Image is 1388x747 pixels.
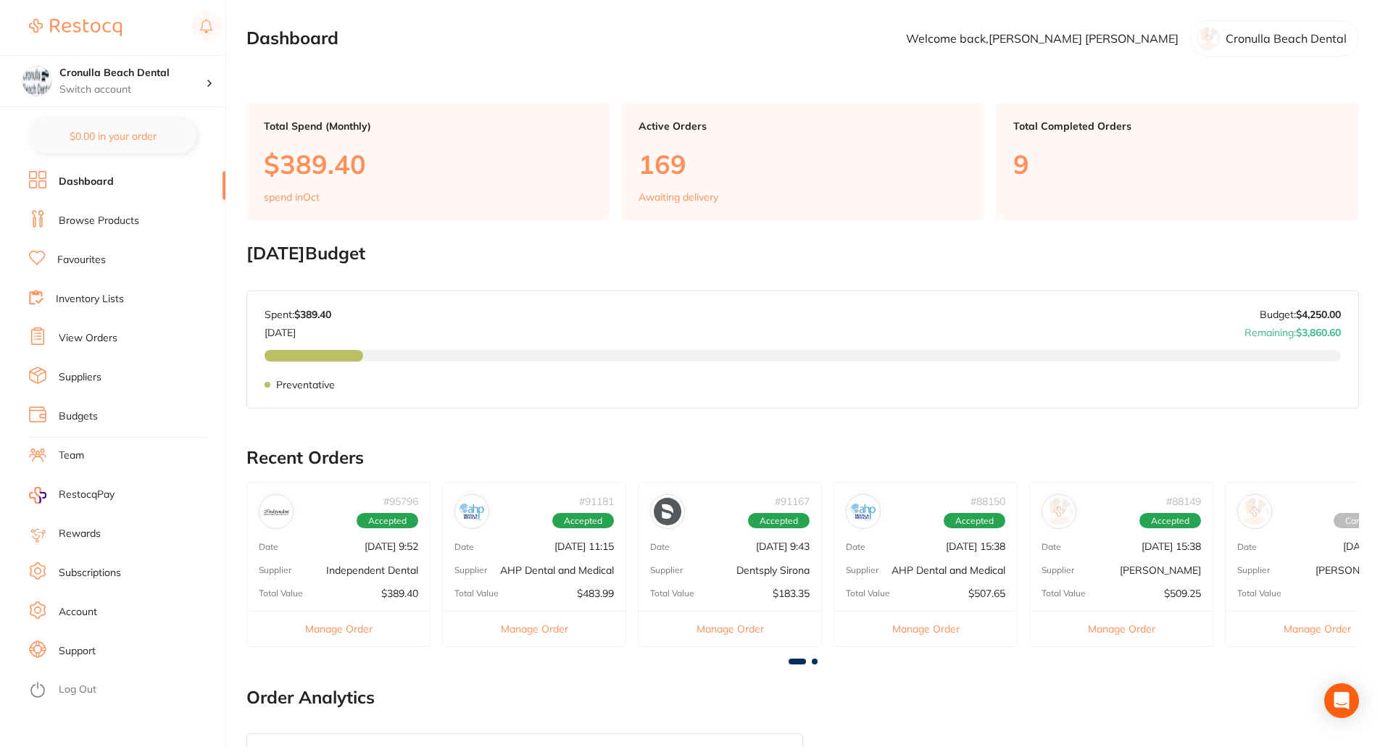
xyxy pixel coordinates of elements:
[1013,120,1342,132] p: Total Completed Orders
[383,496,418,507] p: # 95796
[264,120,592,132] p: Total Spend (Monthly)
[59,175,114,189] a: Dashboard
[29,679,221,702] button: Log Out
[59,409,98,424] a: Budgets
[944,513,1005,529] span: Accepted
[500,564,614,576] p: AHP Dental and Medical
[59,488,115,502] span: RestocqPay
[59,566,121,580] a: Subscriptions
[29,487,115,504] a: RestocqPay
[262,498,290,525] img: Independent Dental
[1042,588,1086,598] p: Total Value
[381,588,418,599] p: $389.40
[29,19,122,36] img: Restocq Logo
[1237,565,1270,575] p: Supplier
[246,688,1359,708] h2: Order Analytics
[22,67,51,96] img: Cronulla Beach Dental
[736,564,810,576] p: Dentsply Sirona
[1142,541,1201,552] p: [DATE] 15:38
[1042,565,1074,575] p: Supplier
[454,588,499,598] p: Total Value
[1139,513,1201,529] span: Accepted
[748,513,810,529] span: Accepted
[265,321,331,338] p: [DATE]
[29,487,46,504] img: RestocqPay
[1324,683,1359,718] div: Open Intercom Messenger
[1296,308,1341,321] strong: $4,250.00
[276,379,335,391] p: Preventative
[846,565,878,575] p: Supplier
[265,309,331,320] p: Spent:
[259,565,291,575] p: Supplier
[775,496,810,507] p: # 91167
[1241,498,1268,525] img: Adam Dental
[1237,588,1281,598] p: Total Value
[577,588,614,599] p: $483.99
[552,513,614,529] span: Accepted
[1030,611,1213,646] button: Manage Order
[59,331,117,346] a: View Orders
[264,191,320,203] p: spend in Oct
[294,308,331,321] strong: $389.40
[357,513,418,529] span: Accepted
[56,292,124,306] a: Inventory Lists
[1045,498,1073,525] img: Adam Dental
[57,253,106,267] a: Favourites
[1042,542,1061,552] p: Date
[968,588,1005,599] p: $507.65
[579,496,614,507] p: # 91181
[846,542,865,552] p: Date
[849,498,877,525] img: AHP Dental and Medical
[971,496,1005,507] p: # 88150
[906,32,1179,45] p: Welcome back, [PERSON_NAME] [PERSON_NAME]
[946,541,1005,552] p: [DATE] 15:38
[1296,326,1341,339] strong: $3,860.60
[365,541,418,552] p: [DATE] 9:52
[650,542,670,552] p: Date
[59,83,206,97] p: Switch account
[247,611,430,646] button: Manage Order
[846,588,890,598] p: Total Value
[326,564,418,576] p: Independent Dental
[246,243,1359,264] h2: [DATE] Budget
[454,565,487,575] p: Supplier
[59,214,139,228] a: Browse Products
[639,149,967,179] p: 169
[59,527,101,541] a: Rewards
[259,542,278,552] p: Date
[554,541,614,552] p: [DATE] 11:15
[458,498,486,525] img: AHP Dental and Medical
[773,588,810,599] p: $183.35
[246,448,1359,468] h2: Recent Orders
[59,605,97,619] a: Account
[654,498,681,525] img: Dentsply Sirona
[29,119,196,154] button: $0.00 in your order
[59,644,96,659] a: Support
[59,683,96,697] a: Log Out
[246,28,338,49] h2: Dashboard
[1120,564,1201,576] p: [PERSON_NAME]
[1013,149,1342,179] p: 9
[650,588,694,598] p: Total Value
[1164,588,1201,599] p: $509.25
[639,611,821,646] button: Manage Order
[639,120,967,132] p: Active Orders
[892,564,1005,576] p: AHP Dental and Medical
[454,542,474,552] p: Date
[59,370,101,385] a: Suppliers
[1244,321,1341,338] p: Remaining:
[59,66,206,80] h4: Cronulla Beach Dental
[443,611,626,646] button: Manage Order
[1226,32,1347,45] p: Cronulla Beach Dental
[1260,309,1341,320] p: Budget:
[650,565,683,575] p: Supplier
[29,11,122,44] a: Restocq Logo
[1166,496,1201,507] p: # 88149
[621,103,984,220] a: Active Orders169Awaiting delivery
[264,149,592,179] p: $389.40
[246,103,610,220] a: Total Spend (Monthly)$389.40spend inOct
[996,103,1359,220] a: Total Completed Orders9
[59,448,84,463] a: Team
[834,611,1017,646] button: Manage Order
[756,541,810,552] p: [DATE] 9:43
